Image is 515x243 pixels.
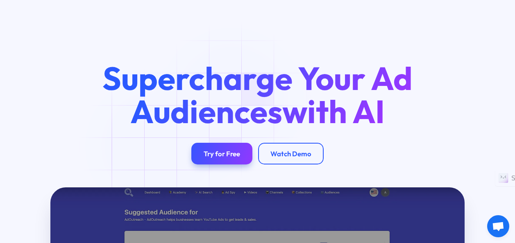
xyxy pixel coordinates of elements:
h1: Supercharge Your Ad Audiences [89,61,427,128]
span: with AI [282,91,385,131]
a: Try for Free [191,143,252,164]
a: Open chat [487,215,509,237]
div: Try for Free [204,149,240,158]
div: Watch Demo [270,149,311,158]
